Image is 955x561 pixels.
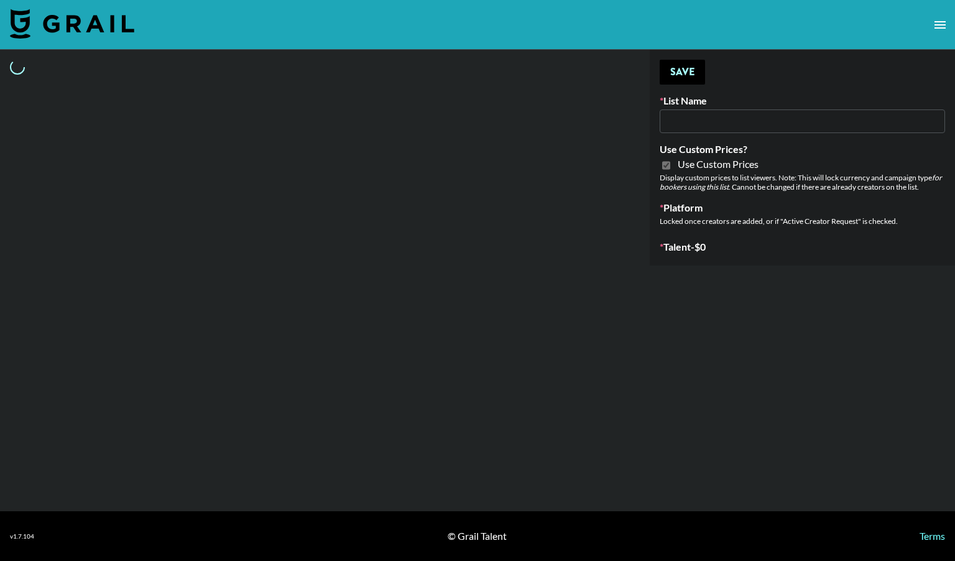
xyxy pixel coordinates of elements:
[660,202,945,214] label: Platform
[448,530,507,542] div: © Grail Talent
[660,241,945,253] label: Talent - $ 0
[920,530,945,542] a: Terms
[10,532,34,540] div: v 1.7.104
[660,173,942,192] em: for bookers using this list
[660,60,705,85] button: Save
[660,173,945,192] div: Display custom prices to list viewers. Note: This will lock currency and campaign type . Cannot b...
[660,216,945,226] div: Locked once creators are added, or if "Active Creator Request" is checked.
[928,12,953,37] button: open drawer
[660,95,945,107] label: List Name
[660,143,945,155] label: Use Custom Prices?
[10,9,134,39] img: Grail Talent
[678,158,759,170] span: Use Custom Prices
